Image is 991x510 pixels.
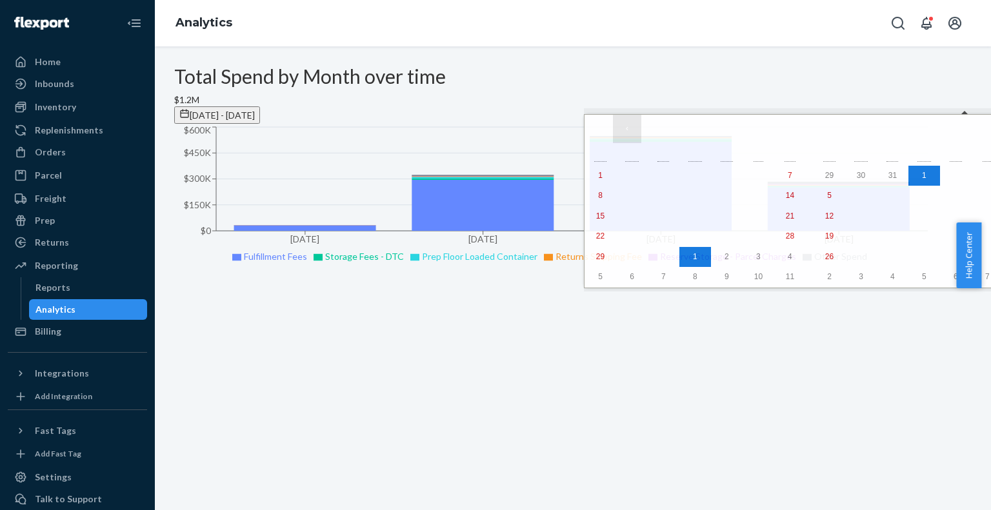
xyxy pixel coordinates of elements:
[711,226,743,247] button: December 26, 2024
[8,142,147,162] a: Orders
[825,231,834,240] abbr: January 19, 2025
[914,10,939,36] button: Open notifications
[585,206,616,227] button: December 15, 2024
[616,166,648,186] button: December 2, 2024
[886,155,898,162] abbr: Tuesday
[942,10,968,36] button: Open account menu
[688,155,702,162] abbr: Wednesday
[774,267,806,288] button: January 11, 2025
[908,226,940,247] button: January 22, 2025
[920,211,928,221] abbr: January 15, 2025
[788,171,792,180] abbr: December 7, 2024
[184,124,211,135] tspan: $600K
[190,110,255,121] span: [DATE] - [DATE]
[922,191,926,200] abbr: January 8, 2025
[8,446,147,462] a: Add Fast Tag
[756,171,761,180] abbr: December 6, 2024
[35,448,81,459] div: Add Fast Tag
[954,191,958,200] abbr: January 9, 2025
[908,267,940,288] button: February 5, 2025
[922,171,926,180] abbr: January 1, 2025
[29,277,148,298] a: Reports
[8,321,147,342] a: Billing
[956,222,981,288] button: Help Center
[774,206,806,227] button: December 21, 2024
[857,252,865,261] abbr: January 27, 2025
[774,186,806,206] button: December 14, 2024
[628,252,636,261] abbr: December 30, 2024
[35,169,62,182] div: Parcel
[877,166,908,186] button: December 31, 2024
[859,191,863,200] abbr: January 6, 2025
[8,165,147,186] a: Parcel
[596,211,605,221] abbr: December 15, 2024
[35,424,76,437] div: Fast Tags
[785,155,796,162] abbr: Saturday
[616,226,648,247] button: December 23, 2024
[679,166,711,186] button: December 4, 2024
[877,226,908,247] button: January 21, 2025
[743,186,774,206] button: December 13, 2024
[725,272,729,281] abbr: January 9, 2025
[585,226,616,247] button: December 22, 2024
[630,171,634,180] abbr: December 2, 2024
[711,206,743,227] button: December 19, 2024
[814,206,845,227] button: January 12, 2025
[888,211,897,221] abbr: January 14, 2025
[14,17,69,30] img: Flexport logo
[845,166,877,186] button: December 30, 2024
[598,171,603,180] abbr: December 1, 2024
[890,272,895,281] abbr: February 4, 2025
[827,272,832,281] abbr: February 2, 2025
[774,166,806,186] button: December 7, 2024
[857,211,865,221] abbr: January 13, 2025
[585,267,616,288] button: January 5, 2025
[693,272,697,281] abbr: January 8, 2025
[786,231,794,240] abbr: December 28, 2024
[8,188,147,209] a: Freight
[788,252,792,261] abbr: January 4, 2025
[786,272,794,281] abbr: January 11, 2025
[596,231,605,240] abbr: December 22, 2024
[950,155,962,162] abbr: Thursday
[35,259,78,272] div: Reporting
[888,252,897,261] abbr: January 28, 2025
[648,186,679,206] button: December 10, 2024
[556,251,642,262] span: Returns Shipping Fee
[244,251,307,262] span: Fulfillment Fees
[774,226,806,247] button: December 28, 2024
[29,299,148,320] a: Analytics
[954,272,958,281] abbr: February 6, 2025
[8,255,147,276] a: Reporting
[920,231,928,240] abbr: January 22, 2025
[920,252,928,261] abbr: January 29, 2025
[35,192,66,205] div: Freight
[8,420,147,441] button: Fast Tags
[825,211,834,221] abbr: January 12, 2025
[711,267,743,288] button: January 9, 2025
[786,191,794,200] abbr: December 14, 2024
[723,191,731,200] abbr: December 12, 2024
[8,467,147,487] a: Settings
[845,267,877,288] button: February 3, 2025
[890,191,895,200] abbr: January 7, 2025
[857,171,865,180] abbr: December 30, 2024
[35,281,70,294] div: Reports
[888,231,897,240] abbr: January 21, 2025
[594,155,606,162] abbr: Sunday
[908,247,940,268] button: January 29, 2025
[630,272,634,281] abbr: January 6, 2025
[743,226,774,247] button: December 27, 2024
[814,267,845,288] button: February 2, 2025
[679,226,711,247] button: December 25, 2024
[641,115,978,143] button: [DATE] – [DATE]
[940,186,972,206] button: January 9, 2025
[877,186,908,206] button: January 7, 2025
[754,272,763,281] abbr: January 10, 2025
[814,247,845,268] button: January 26, 2025
[781,124,806,133] span: [DATE]
[616,267,648,288] button: January 6, 2025
[659,191,668,200] abbr: December 10, 2024
[184,173,211,184] tspan: $300K
[657,155,669,162] abbr: Tuesday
